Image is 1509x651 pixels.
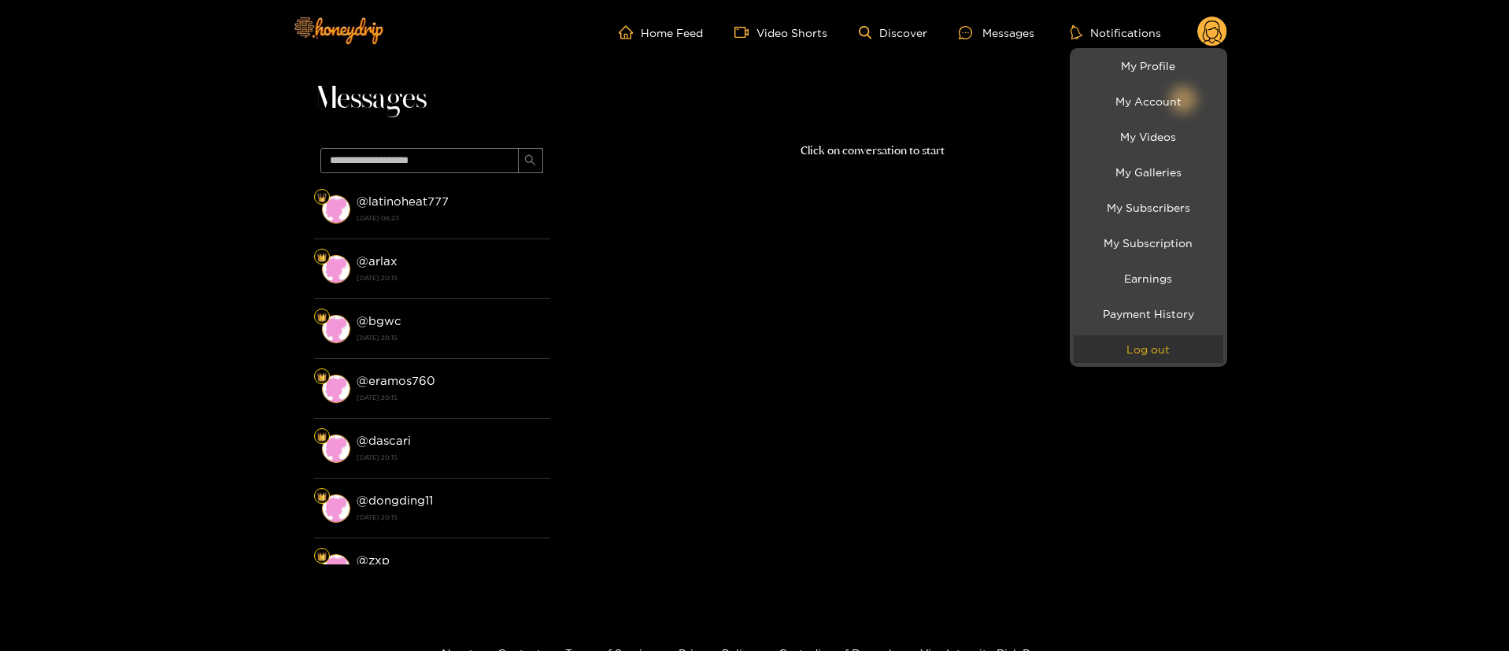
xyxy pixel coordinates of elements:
[1074,194,1223,221] a: My Subscribers
[1074,52,1223,80] a: My Profile
[1074,300,1223,327] a: Payment History
[1074,335,1223,363] button: Log out
[1074,87,1223,115] a: My Account
[1074,264,1223,292] a: Earnings
[1074,123,1223,150] a: My Videos
[1074,158,1223,186] a: My Galleries
[1074,229,1223,257] a: My Subscription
